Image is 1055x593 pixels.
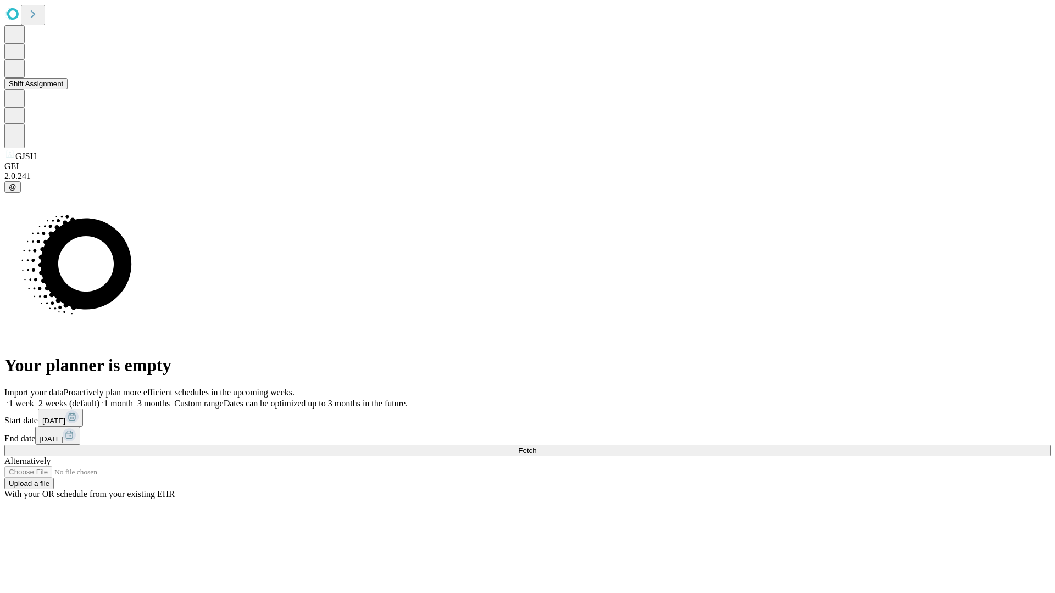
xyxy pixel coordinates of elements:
[4,161,1051,171] div: GEI
[4,388,64,397] span: Import your data
[4,355,1051,376] h1: Your planner is empty
[4,181,21,193] button: @
[174,399,223,408] span: Custom range
[224,399,408,408] span: Dates can be optimized up to 3 months in the future.
[137,399,170,408] span: 3 months
[9,183,16,191] span: @
[4,171,1051,181] div: 2.0.241
[9,399,34,408] span: 1 week
[4,427,1051,445] div: End date
[64,388,295,397] span: Proactively plan more efficient schedules in the upcoming weeks.
[4,478,54,489] button: Upload a file
[15,152,36,161] span: GJSH
[4,78,68,89] button: Shift Assignment
[4,489,175,499] span: With your OR schedule from your existing EHR
[518,446,536,455] span: Fetch
[35,427,80,445] button: [DATE]
[104,399,133,408] span: 1 month
[4,445,1051,456] button: Fetch
[40,435,63,443] span: [DATE]
[38,409,83,427] button: [DATE]
[4,456,51,466] span: Alternatively
[38,399,99,408] span: 2 weeks (default)
[42,417,65,425] span: [DATE]
[4,409,1051,427] div: Start date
